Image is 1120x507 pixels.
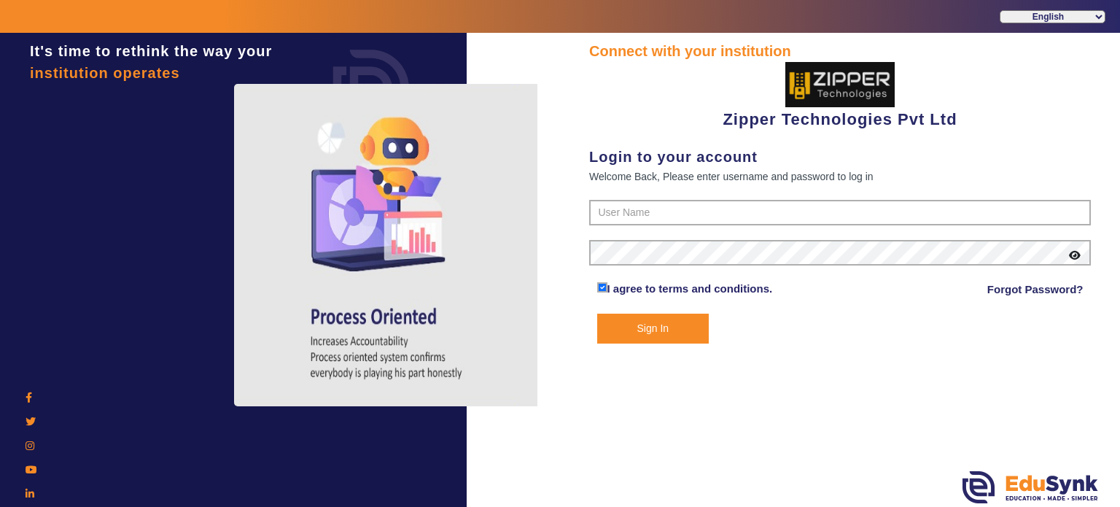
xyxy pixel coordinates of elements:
[316,33,426,142] img: login.png
[234,84,540,406] img: login4.png
[589,40,1091,62] div: Connect with your institution
[30,65,180,81] span: institution operates
[589,62,1091,131] div: Zipper Technologies Pvt Ltd
[589,146,1091,168] div: Login to your account
[589,168,1091,185] div: Welcome Back, Please enter username and password to log in
[962,471,1098,503] img: edusynk.png
[30,43,272,59] span: It's time to rethink the way your
[589,200,1091,226] input: User Name
[987,281,1084,298] a: Forgot Password?
[607,282,773,295] a: I agree to terms and conditions.
[597,314,709,344] button: Sign In
[785,62,895,107] img: 36227e3f-cbf6-4043-b8fc-b5c5f2957d0a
